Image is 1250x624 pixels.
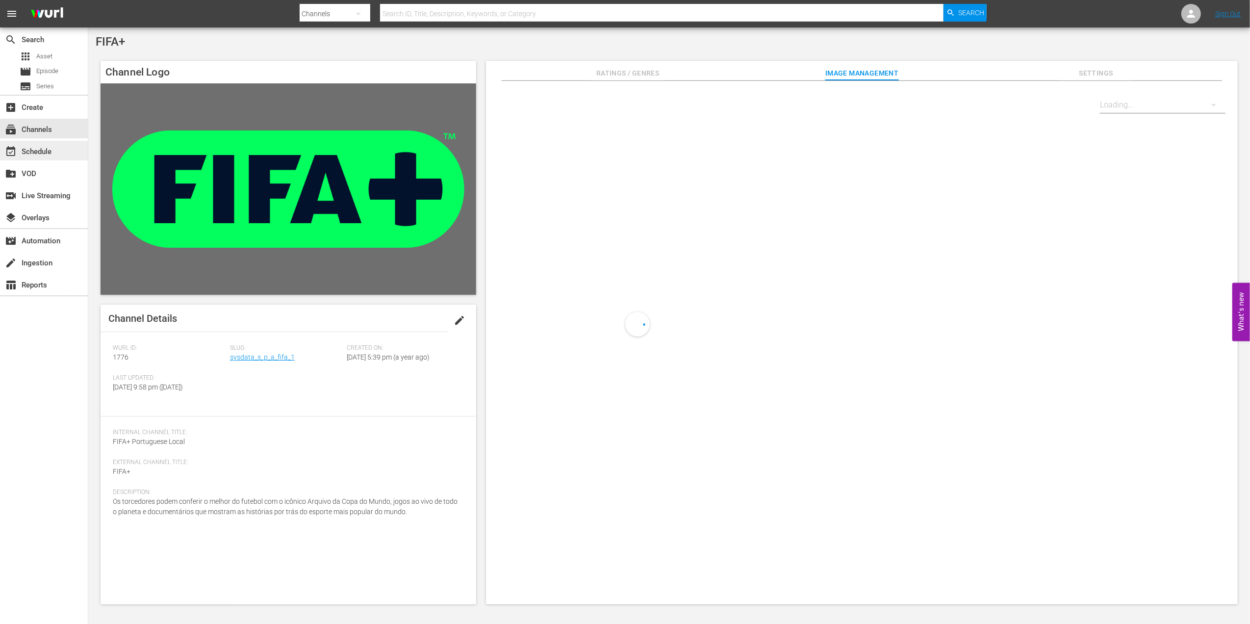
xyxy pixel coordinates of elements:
[20,51,31,62] span: Asset
[36,52,52,61] span: Asset
[20,66,31,78] span: Episode
[347,353,430,361] span: [DATE] 5:39 pm (a year ago)
[230,353,295,361] a: sysdata_s_p_a_fifa_1
[101,61,476,83] h4: Channel Logo
[454,314,465,326] span: edit
[5,279,17,291] span: Reports
[448,309,471,332] button: edit
[36,81,54,91] span: Series
[6,8,18,20] span: menu
[591,67,664,79] span: Ratings / Genres
[5,190,17,202] span: Live Streaming
[5,212,17,224] span: Overlays
[5,168,17,180] span: VOD
[24,2,71,26] img: ans4CAIJ8jUAAAAAAAAAAAAAAAAAAAAAAAAgQb4GAAAAAAAAAAAAAAAAAAAAAAAAJMjXAAAAAAAAAAAAAAAAAAAAAAAAgAT5G...
[113,497,458,516] span: Os torcedores podem conferir o melhor do futebol com o icônico Arquivo da Copa do Mundo, jogos ao...
[1215,10,1241,18] a: Sign Out
[1232,283,1250,341] button: Open Feedback Widget
[944,4,987,22] button: Search
[958,4,984,22] span: Search
[113,489,459,496] span: Description:
[101,83,476,295] img: FIFA+
[5,235,17,247] span: Automation
[96,35,125,49] span: FIFA+
[230,344,342,352] span: Slug:
[113,374,225,382] span: Last Updated:
[113,344,225,352] span: Wurl ID:
[5,257,17,269] span: Ingestion
[347,344,459,352] span: Created On:
[5,124,17,135] span: Channels
[825,67,899,79] span: Image Management
[5,146,17,157] span: Schedule
[113,438,185,445] span: FIFA+ Portuguese Local
[5,102,17,113] span: Create
[20,80,31,92] span: Series
[1059,67,1133,79] span: Settings
[113,429,459,437] span: Internal Channel Title:
[5,34,17,46] span: Search
[113,459,459,467] span: External Channel Title:
[108,312,177,324] span: Channel Details
[36,66,58,76] span: Episode
[113,353,128,361] span: 1776
[113,468,130,475] span: FIFA+
[113,383,183,391] span: [DATE] 9:58 pm ([DATE])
